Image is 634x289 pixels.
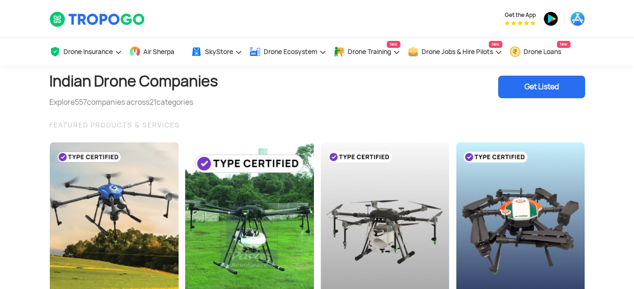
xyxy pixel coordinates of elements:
a: Drone Jobs & Hire PilotsNew [407,38,502,66]
span: Air Sherpa [143,48,174,55]
a: Drone LoansNew [509,38,571,66]
span: New [557,41,571,48]
a: Drone Ecosystem [250,38,327,66]
span: New [387,41,400,48]
h1: Indian Drone Companies [49,66,218,97]
span: 21 [149,97,157,107]
span: Drone Jobs & Hire Pilots [422,48,493,55]
img: ic_appstore.png [570,11,585,26]
span: 557 [75,97,87,107]
span: New [489,41,502,48]
a: SkyStore [191,38,243,66]
a: Drone Insurance [49,38,122,66]
span: Get the App [505,11,536,19]
span: Drone Ecosystem [264,48,317,55]
span: Drone Training [348,48,391,55]
a: Air Sherpa [129,38,184,66]
img: ic_playstore.png [543,11,558,26]
div: Explore companies across categories [49,97,218,108]
div: FEATURED PRODUCTS & SERVICES [49,119,585,131]
span: SkyStore [205,48,233,55]
a: Drone TrainingNew [334,38,400,66]
img: App Raking [505,21,535,25]
span: Drone Insurance [63,48,113,55]
img: TropoGo Logo [49,11,146,27]
div: Get Listed [498,76,585,98]
span: Drone Loans [524,48,561,55]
